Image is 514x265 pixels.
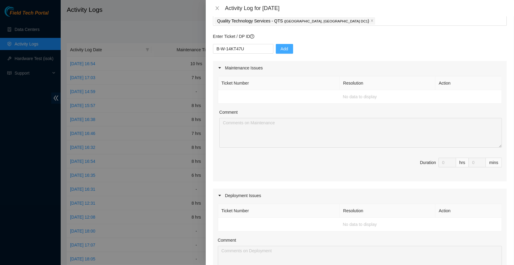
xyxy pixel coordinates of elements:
div: mins [486,158,502,167]
td: No data to display [218,90,502,104]
button: Close [213,5,221,11]
th: Action [435,76,502,90]
th: Action [435,204,502,218]
th: Ticket Number [218,76,340,90]
label: Comment [218,237,236,243]
div: Maintenance Issues [213,61,507,75]
div: Duration [420,159,436,166]
span: question-circle [250,34,254,39]
label: Comment [219,109,238,116]
span: Add [281,45,288,52]
th: Resolution [340,76,435,90]
div: Activity Log for [DATE] [225,5,507,12]
div: Deployment Issues [213,189,507,203]
th: Resolution [340,204,435,218]
button: Add [276,44,293,54]
span: caret-right [218,66,221,70]
div: hrs [456,158,469,167]
p: Enter Ticket / DP ID [213,33,507,40]
span: ( [GEOGRAPHIC_DATA], [GEOGRAPHIC_DATA] DC1 [284,19,368,23]
span: caret-right [218,194,221,197]
span: close [215,6,220,11]
p: Quality Technology Services - QTS ) [217,18,369,25]
textarea: Comment [219,118,502,148]
td: No data to display [218,218,502,231]
span: close [370,19,374,23]
th: Ticket Number [218,204,340,218]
